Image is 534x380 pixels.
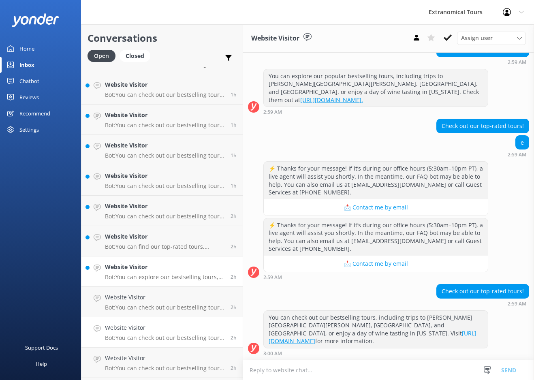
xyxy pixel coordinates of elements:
div: Help [36,356,47,372]
div: Check out our top-rated tours! [437,119,529,133]
span: 03:05am 14-Aug-2025 (UTC -07:00) America/Tijuana [231,182,237,189]
div: 03:00am 14-Aug-2025 (UTC -07:00) America/Tijuana [263,350,488,356]
div: You can explore our popular bestselling tours, including trips to [PERSON_NAME][GEOGRAPHIC_DATA][... [264,69,488,107]
a: Website VisitorBot:You can check out our bestselling tours, including trips to [PERSON_NAME][GEOG... [81,165,243,196]
span: 03:00am 14-Aug-2025 (UTC -07:00) America/Tijuana [231,304,237,311]
span: 02:59am 14-Aug-2025 (UTC -07:00) America/Tijuana [231,334,237,341]
p: Bot: You can check out our bestselling tours, including trips to [PERSON_NAME][GEOGRAPHIC_DATA][P... [105,152,224,159]
a: Website VisitorBot:You can check out our bestselling tours, including trips to [PERSON_NAME][GEOG... [81,196,243,226]
div: 02:59am 14-Aug-2025 (UTC -07:00) America/Tijuana [263,274,488,280]
div: Assign User [457,32,526,45]
h4: Website Visitor [105,293,224,302]
strong: 2:59 AM [508,301,526,306]
strong: 2:59 AM [508,152,526,157]
p: Bot: You can check out our bestselling tours, including trips to [PERSON_NAME][GEOGRAPHIC_DATA][P... [105,122,224,129]
a: Website VisitorBot:You can check out our bestselling tours, including trips to [PERSON_NAME][GEOG... [81,105,243,135]
h4: Website Visitor [105,111,224,120]
p: Bot: You can check out our bestselling tours, including trips to [PERSON_NAME][GEOGRAPHIC_DATA][P... [105,91,224,98]
div: Chatbot [19,73,39,89]
div: ⚡ Thanks for your message! If it’s during our office hours (5:30am–10pm PT), a live agent will as... [264,162,488,199]
button: 📩 Contact me by email [264,256,488,272]
div: Home [19,41,34,57]
div: Closed [120,50,150,62]
span: 02:59am 14-Aug-2025 (UTC -07:00) America/Tijuana [231,365,237,371]
h4: Website Visitor [105,171,224,180]
h3: Website Visitor [251,33,299,44]
p: Bot: You can check out our bestselling tours, including trips to [PERSON_NAME][GEOGRAPHIC_DATA][P... [105,182,224,190]
div: Support Docs [25,339,58,356]
h4: Website Visitor [105,263,224,271]
a: Website VisitorBot:You can check out our bestselling tours, including trips to [PERSON_NAME][GEOG... [81,74,243,105]
p: Bot: You can check out our bestselling tours, including trips to [PERSON_NAME][GEOGRAPHIC_DATA][P... [105,304,224,311]
h4: Website Visitor [105,323,224,332]
a: [URL][DOMAIN_NAME]. [300,96,363,104]
div: 02:59am 14-Aug-2025 (UTC -07:00) America/Tijuana [436,59,529,65]
span: 03:03am 14-Aug-2025 (UTC -07:00) America/Tijuana [231,213,237,220]
p: Bot: You can check out our bestselling tours, including trips to [PERSON_NAME][GEOGRAPHIC_DATA][P... [105,213,224,220]
a: [URL][DOMAIN_NAME] [269,329,476,345]
img: yonder-white-logo.png [12,13,59,27]
strong: 2:59 AM [508,60,526,65]
a: Website VisitorBot:You can check out our bestselling tours, including trips to [PERSON_NAME][GEOG... [81,317,243,348]
div: Open [88,50,115,62]
div: Settings [19,122,39,138]
span: 03:13am 14-Aug-2025 (UTC -07:00) America/Tijuana [231,91,237,98]
button: 📩 Contact me by email [264,199,488,216]
p: Bot: You can explore our bestselling tours, including trips to [PERSON_NAME][GEOGRAPHIC_DATA][PER... [105,273,224,281]
a: Website VisitorBot:You can explore our bestselling tours, including trips to [PERSON_NAME][GEOGRA... [81,256,243,287]
a: Open [88,51,120,60]
strong: 2:59 AM [263,110,282,115]
div: ⚡ Thanks for your message! If it’s during our office hours (5:30am–10pm PT), a live agent will as... [264,218,488,256]
span: 03:00am 14-Aug-2025 (UTC -07:00) America/Tijuana [231,273,237,280]
a: Website VisitorBot:You can check out our bestselling tours, including trips to [PERSON_NAME][GEOG... [81,287,243,317]
div: Check out our top-rated tours! [437,284,529,298]
div: Reviews [19,89,39,105]
p: Bot: You can find our top-rated tours, including visits to [PERSON_NAME][GEOGRAPHIC_DATA][PERSON_... [105,243,224,250]
p: Bot: You can check out our bestselling tours, including trips to [PERSON_NAME][GEOGRAPHIC_DATA][P... [105,334,224,342]
a: Website VisitorBot:You can check out our bestselling tours, including trips to [PERSON_NAME][GEOG... [81,135,243,165]
div: 02:59am 14-Aug-2025 (UTC -07:00) America/Tijuana [436,301,529,306]
span: 03:12am 14-Aug-2025 (UTC -07:00) America/Tijuana [231,122,237,128]
h4: Website Visitor [105,354,224,363]
span: 03:02am 14-Aug-2025 (UTC -07:00) America/Tijuana [231,243,237,250]
div: You can check out our bestselling tours, including trips to [PERSON_NAME][GEOGRAPHIC_DATA][PERSON... [264,311,488,348]
div: Inbox [19,57,34,73]
div: e [516,136,529,149]
div: Recommend [19,105,50,122]
a: Website VisitorBot:You can find our top-rated tours, including visits to [PERSON_NAME][GEOGRAPHIC... [81,226,243,256]
h4: Website Visitor [105,202,224,211]
p: Bot: You can check out our bestselling tours, including trips to [PERSON_NAME][GEOGRAPHIC_DATA][P... [105,365,224,372]
h4: Website Visitor [105,80,224,89]
h2: Conversations [88,30,237,46]
div: 02:59am 14-Aug-2025 (UTC -07:00) America/Tijuana [508,152,529,157]
a: Closed [120,51,154,60]
h4: Website Visitor [105,141,224,150]
div: 02:59am 14-Aug-2025 (UTC -07:00) America/Tijuana [263,109,488,115]
strong: 3:00 AM [263,351,282,356]
span: 03:12am 14-Aug-2025 (UTC -07:00) America/Tijuana [231,152,237,159]
h4: Website Visitor [105,232,224,241]
a: Website VisitorBot:You can check out our bestselling tours, including trips to [PERSON_NAME][GEOG... [81,348,243,378]
span: Assign user [461,34,493,43]
strong: 2:59 AM [263,275,282,280]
